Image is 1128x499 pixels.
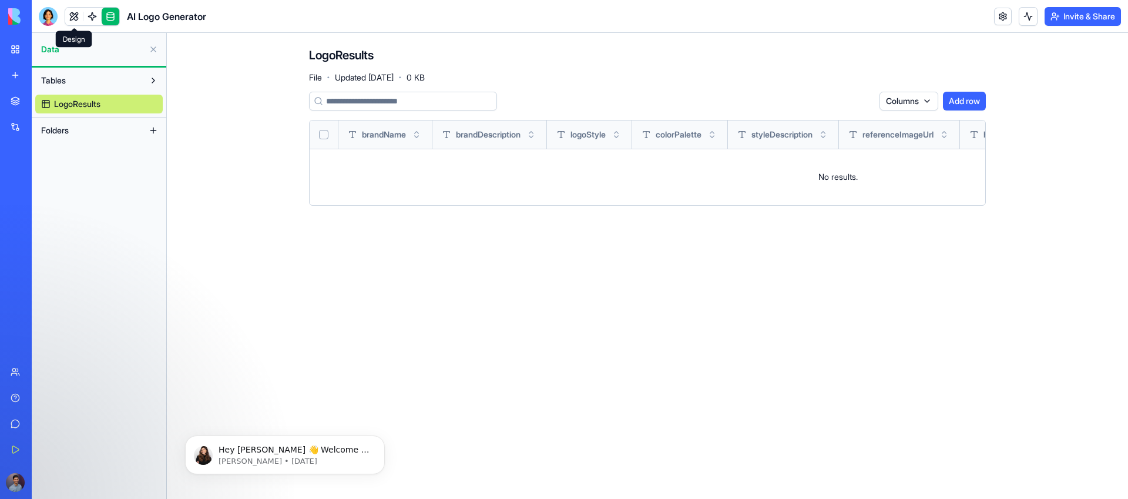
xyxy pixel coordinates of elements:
[41,75,66,86] span: Tables
[456,129,521,140] span: brandDescription
[362,129,406,140] span: brandName
[570,129,606,140] span: logoStyle
[656,129,701,140] span: colorPalette
[35,121,144,140] button: Folders
[319,130,328,139] button: Select all
[610,129,622,140] button: Toggle sort
[309,47,374,63] h4: LogoResults
[35,71,144,90] button: Tables
[41,125,69,136] span: Folders
[41,43,144,55] span: Data
[127,9,206,24] span: AI Logo Generator
[706,129,718,140] button: Toggle sort
[407,72,425,83] span: 0 KB
[938,129,950,140] button: Toggle sort
[1045,7,1121,26] button: Invite & Share
[817,129,829,140] button: Toggle sort
[943,92,986,110] button: Add row
[525,129,537,140] button: Toggle sort
[411,129,422,140] button: Toggle sort
[35,95,163,113] a: LogoResults
[54,98,100,110] span: LogoResults
[6,473,25,492] img: ACg8ocKlVYRS_y-yl2RoHBstpmPUNt-69CkxXwP-Qkxc36HFWAdR3-BK=s96-c
[751,129,813,140] span: styleDescription
[879,92,938,110] button: Columns
[8,8,81,25] img: logo
[309,72,322,83] span: File
[335,72,394,83] span: Updated [DATE]
[398,68,402,87] span: ·
[327,68,330,87] span: ·
[167,411,402,493] iframe: Intercom notifications message
[862,129,934,140] span: referenceImageUrl
[983,129,1050,140] span: horizontalLogoUrl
